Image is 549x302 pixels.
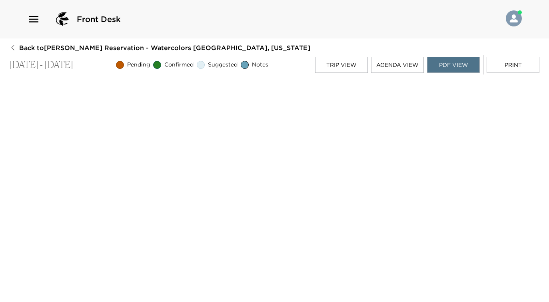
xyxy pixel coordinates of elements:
p: [DATE] - [DATE] [10,59,73,71]
span: Back to [PERSON_NAME] Reservation - Watercolors [GEOGRAPHIC_DATA], [US_STATE] [19,43,310,52]
iframe: Trip PDF [10,78,539,295]
span: Pending [127,61,150,69]
img: User [506,10,522,26]
span: Confirmed [164,61,194,69]
span: Notes [252,61,268,69]
button: Print [487,57,539,73]
span: Suggested [208,61,238,69]
img: logo [53,10,72,29]
button: PDF View [427,57,480,73]
button: Agenda View [371,57,424,73]
span: Front Desk [77,14,121,25]
button: Trip View [315,57,368,73]
button: Back to[PERSON_NAME] Reservation - Watercolors [GEOGRAPHIC_DATA], [US_STATE] [10,43,310,52]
